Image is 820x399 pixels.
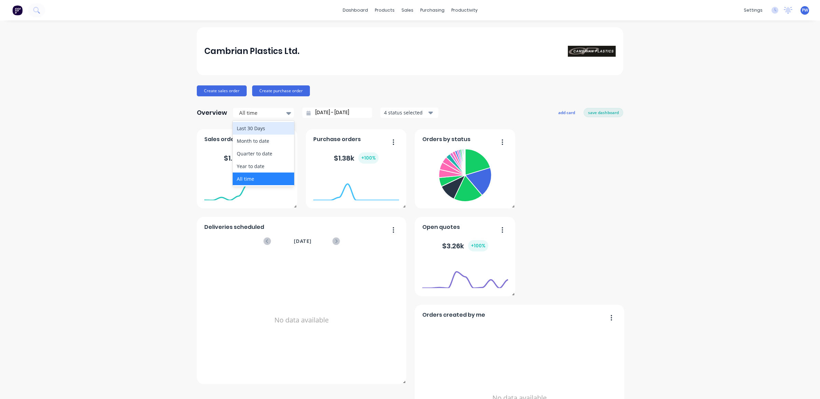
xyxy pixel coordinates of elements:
span: Open quotes [422,223,460,231]
div: $ 3.26k [442,240,488,251]
div: Cambrian Plastics Ltd. [204,44,299,58]
div: settings [740,5,766,15]
span: Sales orders [204,135,240,143]
div: Last 30 Days [233,122,294,135]
div: Year to date [233,160,294,173]
img: Cambrian Plastics Ltd. [568,46,616,57]
div: 4 status selected [384,109,427,116]
span: [DATE] [294,237,312,245]
span: Deliveries scheduled [204,223,264,231]
div: + 100 % [468,240,488,251]
div: productivity [448,5,481,15]
span: Purchase orders [313,135,361,143]
div: products [371,5,398,15]
div: Overview [197,106,227,120]
button: 4 status selected [380,108,438,118]
div: $ 1.38k [334,152,379,164]
div: No data available [204,254,399,386]
div: All time [233,173,294,185]
span: Orders created by me [422,311,485,319]
div: purchasing [417,5,448,15]
span: PW [802,7,808,13]
span: Orders by status [422,135,470,143]
div: sales [398,5,417,15]
div: Month to date [233,135,294,147]
button: add card [554,108,579,117]
button: Create purchase order [252,85,310,96]
img: Factory [12,5,23,15]
a: dashboard [339,5,371,15]
button: Create sales order [197,85,247,96]
button: save dashboard [584,108,623,117]
div: + 100 % [358,152,379,164]
div: $ 1.53M [224,152,271,164]
div: Quarter to date [233,147,294,160]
